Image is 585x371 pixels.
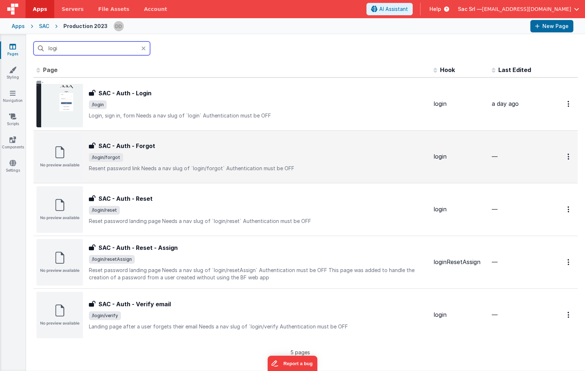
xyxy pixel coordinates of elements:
[98,141,155,150] h3: SAC - Auth - Forgot
[379,5,408,13] span: AI Assistant
[268,356,318,371] iframe: Marker.io feedback button
[89,206,120,215] span: /login/reset
[429,5,441,13] span: Help
[33,5,47,13] span: Apps
[433,100,486,108] div: login
[89,255,135,264] span: /login/resetAssign
[433,258,486,266] div: loginResetAssign
[89,311,121,320] span: /login/verify
[89,218,428,225] p: Reset password landing page Needs a nav slug of `login/reset` Authentication must be OFF
[366,3,413,15] button: AI Assistant
[62,5,83,13] span: Servers
[482,5,571,13] span: [EMAIL_ADDRESS][DOMAIN_NAME]
[89,100,107,109] span: /login
[98,194,153,203] h3: SAC - Auth - Reset
[492,153,498,160] span: —
[440,66,455,73] span: Hook
[433,311,486,319] div: login
[530,20,573,32] button: New Page
[34,41,150,55] input: Search pages, id's ...
[98,300,171,308] h3: SAC - Auth - Verify email
[98,243,178,252] h3: SAC - Auth - Reset - Assign
[34,348,567,356] p: 5 pages
[63,23,107,30] div: Production 2023
[12,23,25,30] div: Apps
[498,66,531,73] span: Last Edited
[89,165,428,172] p: Resent password link Needs a nav slug of `login/forgot` Authentication must be OFF
[458,5,579,13] button: Sac Srl — [EMAIL_ADDRESS][DOMAIN_NAME]
[492,206,498,213] span: —
[458,5,482,13] span: Sac Srl —
[433,152,486,161] div: login
[89,112,428,119] p: Login, sign in, form Needs a nav slug of `login` Authentication must be OFF
[492,258,498,266] span: —
[563,255,575,270] button: Options
[89,153,123,162] span: /login/forgot
[563,96,575,111] button: Options
[43,66,58,73] span: Page
[98,89,152,97] h3: SAC - Auth - Login
[98,5,130,13] span: File Assets
[563,307,575,322] button: Options
[433,205,486,214] div: login
[563,149,575,164] button: Options
[89,323,428,330] p: Landing page after a user forgets their email Needs a nav slug of `login/verify Authentication mu...
[492,100,519,107] span: a day ago
[89,267,428,281] p: Reset password landing page Needs a nav slug of `login/resetAssign` Authentication must be OFF Th...
[563,202,575,217] button: Options
[492,311,498,318] span: —
[114,21,124,31] img: 5566de74795503dc7562e9a7bf0f5380
[39,23,49,30] div: SAC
